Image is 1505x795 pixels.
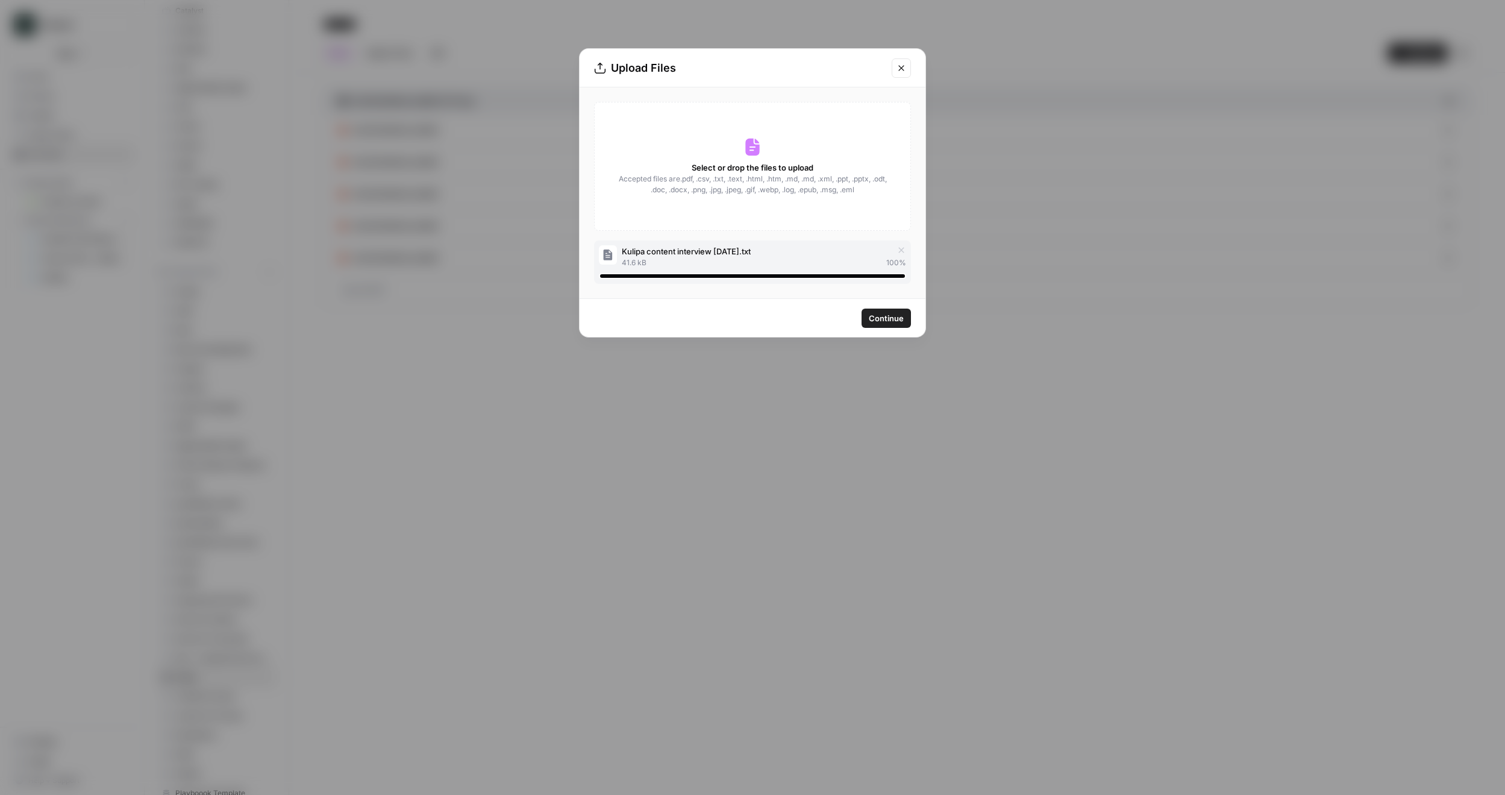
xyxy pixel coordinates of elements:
span: Continue [869,312,904,324]
button: Continue [862,309,911,328]
span: 41.6 kB [622,257,646,268]
span: Select or drop the files to upload [692,162,813,174]
span: 100 % [886,257,906,268]
span: Accepted files are .pdf, .csv, .txt, .text, .html, .htm, .md, .md, .xml, .ppt, .pptx, .odt, .doc,... [618,174,887,195]
span: Kulipa content interview [DATE].txt [622,245,751,257]
div: Upload Files [594,60,884,77]
button: Close modal [892,58,911,78]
